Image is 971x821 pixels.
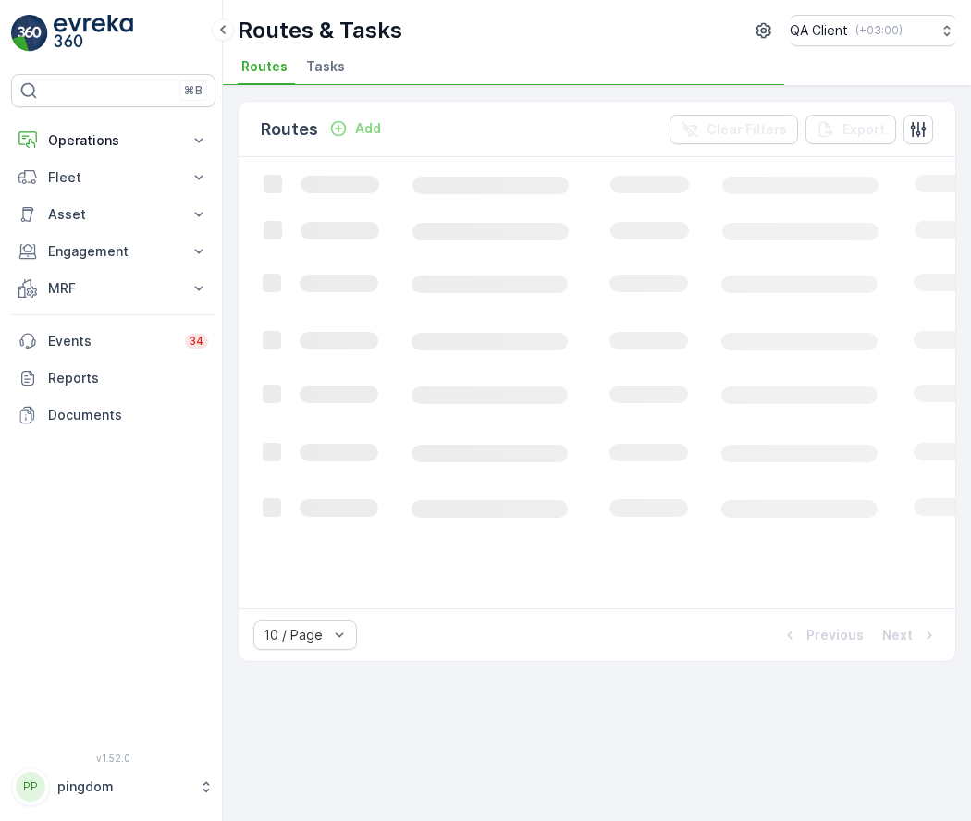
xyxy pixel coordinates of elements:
p: Asset [48,205,178,224]
button: Operations [11,122,215,159]
button: Previous [779,624,866,646]
p: 34 [189,334,204,349]
span: Tasks [306,57,345,76]
button: Clear Filters [670,115,798,144]
p: Documents [48,406,208,424]
p: Clear Filters [707,120,787,139]
p: Reports [48,369,208,387]
button: Export [805,115,896,144]
img: logo [11,15,48,52]
div: PP [16,772,45,802]
p: Add [355,119,381,138]
p: pingdom [57,778,190,796]
p: ( +03:00 ) [855,23,903,38]
p: Next [882,626,913,644]
p: Fleet [48,168,178,187]
p: Export [842,120,885,139]
a: Events34 [11,323,215,360]
p: MRF [48,279,178,298]
button: Asset [11,196,215,233]
button: MRF [11,270,215,307]
p: Routes & Tasks [238,16,402,45]
p: ⌘B [184,83,203,98]
a: Documents [11,397,215,434]
img: logo_light-DOdMpM7g.png [54,15,133,52]
button: QA Client(+03:00) [790,15,956,46]
a: Reports [11,360,215,397]
p: QA Client [790,21,848,40]
button: Add [322,117,388,140]
p: Engagement [48,242,178,261]
button: Engagement [11,233,215,270]
span: v 1.52.0 [11,753,215,764]
p: Previous [806,626,864,644]
span: Routes [241,57,288,76]
p: Events [48,332,174,350]
button: Next [880,624,940,646]
button: Fleet [11,159,215,196]
button: PPpingdom [11,767,215,806]
p: Operations [48,131,178,150]
p: Routes [261,116,318,142]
